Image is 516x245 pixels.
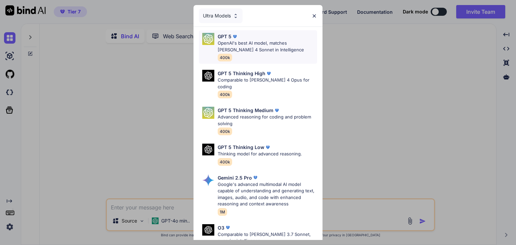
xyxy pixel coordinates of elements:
img: Pick Models [202,107,214,119]
p: Gemini 2.5 Pro [218,174,252,181]
p: Google's advanced multimodal AI model capable of understanding and generating text, images, audio... [218,181,317,207]
span: 1M [218,208,227,216]
img: Pick Models [202,174,214,186]
p: Thinking model for advanced reasoning. [218,151,302,157]
img: Pick Models [202,33,214,45]
p: O3 [218,224,224,231]
p: Comparable to [PERSON_NAME] 3.7 Sonnet, superior intelligence [218,231,317,244]
img: Pick Models [202,144,214,155]
img: premium [265,70,272,77]
p: GPT 5 [218,33,231,40]
p: Comparable to [PERSON_NAME] 4 Opus for coding [218,77,317,90]
img: premium [273,107,280,114]
img: Pick Models [202,224,214,236]
p: OpenAI's best AI model, matches [PERSON_NAME] 4 Sonnet in Intelligence [218,40,317,53]
p: GPT 5 Thinking High [218,70,265,77]
img: Pick Models [233,13,239,19]
img: close [311,13,317,19]
span: 400k [218,158,232,166]
img: Pick Models [202,70,214,82]
p: GPT 5 Thinking Medium [218,107,273,114]
img: premium [231,33,238,40]
p: GPT 5 Thinking Low [218,144,264,151]
span: 400k [218,128,232,135]
div: Ultra Models [199,8,243,23]
img: premium [252,174,259,181]
img: premium [264,144,271,151]
p: Advanced reasoning for coding and problem solving [218,114,317,127]
span: 400k [218,91,232,98]
img: premium [224,224,231,231]
span: 400k [218,54,232,61]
